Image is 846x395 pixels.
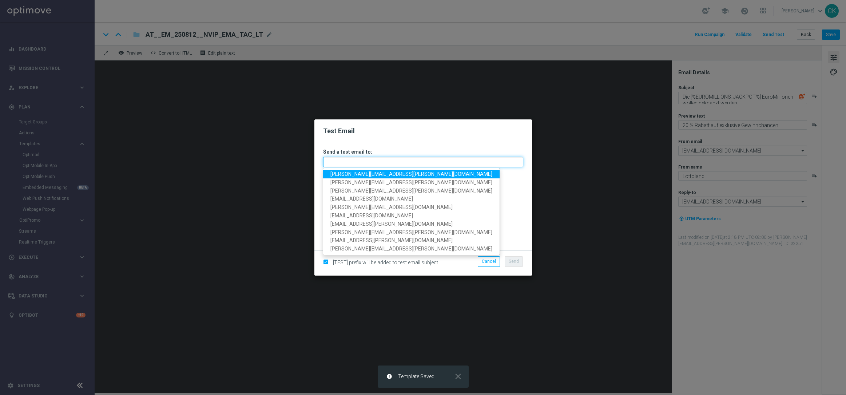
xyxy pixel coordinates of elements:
span: [PERSON_NAME][EMAIL_ADDRESS][PERSON_NAME][DOMAIN_NAME] [330,188,492,194]
h3: Send a test email to: [323,149,523,155]
span: [PERSON_NAME][EMAIL_ADDRESS][PERSON_NAME][DOMAIN_NAME] [330,229,492,235]
a: [PERSON_NAME][EMAIL_ADDRESS][PERSON_NAME][DOMAIN_NAME] [323,170,500,178]
span: Template Saved [398,374,434,380]
a: [EMAIL_ADDRESS][PERSON_NAME][DOMAIN_NAME] [323,220,500,228]
a: [PERSON_NAME][EMAIL_ADDRESS][PERSON_NAME][DOMAIN_NAME] [323,245,500,253]
span: [PERSON_NAME][EMAIL_ADDRESS][DOMAIN_NAME] [330,205,453,210]
button: Cancel [478,256,500,266]
span: [TEST] prefix will be added to test email subject [333,260,438,265]
span: [PERSON_NAME][EMAIL_ADDRESS][PERSON_NAME][DOMAIN_NAME] [330,171,492,177]
i: close [453,372,463,381]
a: [PERSON_NAME][EMAIL_ADDRESS][PERSON_NAME][DOMAIN_NAME] [323,228,500,237]
a: [EMAIL_ADDRESS][DOMAIN_NAME] [323,212,500,220]
span: [PERSON_NAME][EMAIL_ADDRESS][PERSON_NAME][DOMAIN_NAME] [330,246,492,252]
span: [EMAIL_ADDRESS][PERSON_NAME][DOMAIN_NAME] [330,221,453,227]
button: Send [505,256,523,266]
a: [PERSON_NAME][EMAIL_ADDRESS][DOMAIN_NAME] [323,204,500,212]
span: [EMAIL_ADDRESS][PERSON_NAME][DOMAIN_NAME] [330,238,453,244]
i: info [386,374,392,379]
button: close [453,374,463,379]
a: [EMAIL_ADDRESS][DOMAIN_NAME] [323,195,500,204]
a: [EMAIL_ADDRESS][PERSON_NAME][DOMAIN_NAME] [323,237,500,245]
a: [PERSON_NAME][EMAIL_ADDRESS][PERSON_NAME][DOMAIN_NAME] [323,178,500,187]
span: [PERSON_NAME][EMAIL_ADDRESS][PERSON_NAME][DOMAIN_NAME] [330,179,492,185]
a: [PERSON_NAME][EMAIL_ADDRESS][PERSON_NAME][DOMAIN_NAME] [323,187,500,195]
span: [EMAIL_ADDRESS][DOMAIN_NAME] [330,213,413,218]
span: Send [509,259,519,264]
span: [EMAIL_ADDRESS][DOMAIN_NAME] [330,196,413,202]
h2: Test Email [323,127,523,135]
